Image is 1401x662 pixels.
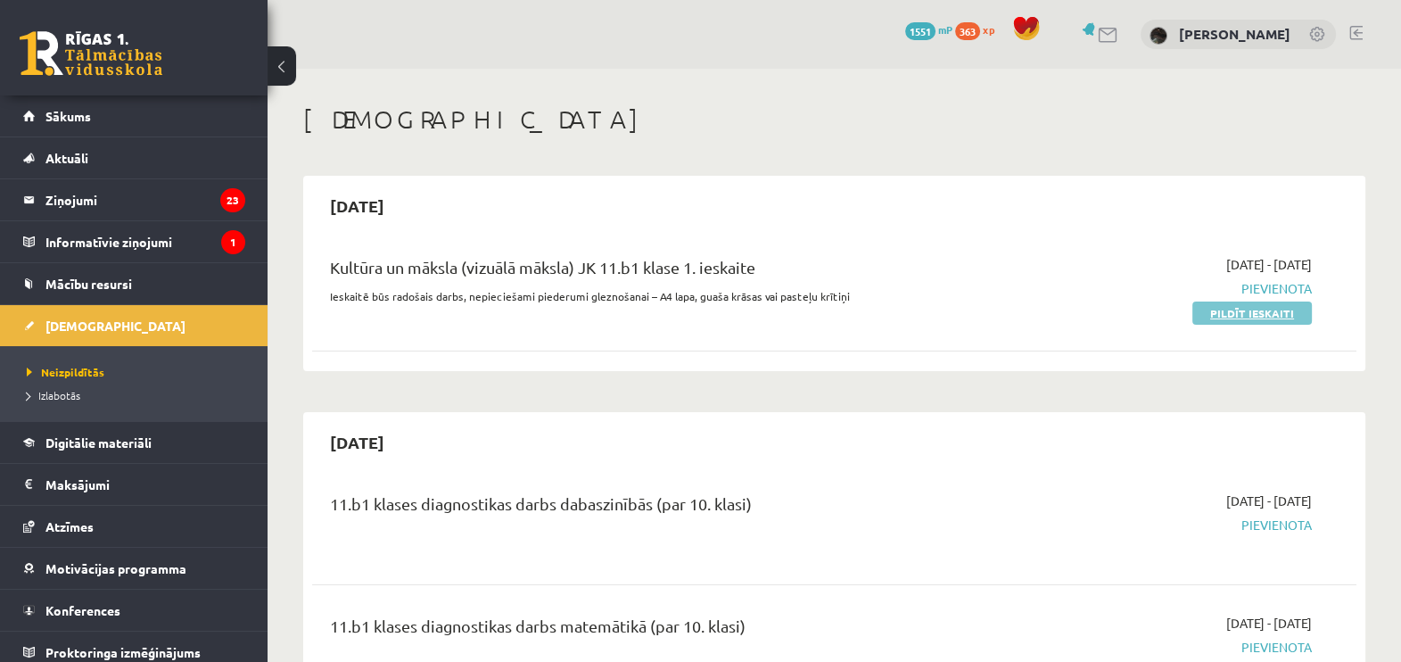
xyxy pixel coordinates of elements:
span: Konferences [45,602,120,618]
a: Aktuāli [23,137,245,178]
a: Pildīt ieskaiti [1192,302,1312,325]
div: 11.b1 klases diagnostikas darbs matemātikā (par 10. klasi) [330,614,976,647]
a: Izlabotās [27,387,250,403]
span: Digitālie materiāli [45,434,152,451]
span: [DATE] - [DATE] [1226,492,1312,510]
a: Ziņojumi23 [23,179,245,220]
i: 23 [220,188,245,212]
span: Pievienota [1002,279,1312,298]
span: Mācību resursi [45,276,132,292]
span: Atzīmes [45,518,94,534]
span: Motivācijas programma [45,560,186,576]
span: Sākums [45,108,91,124]
i: 1 [221,230,245,254]
h1: [DEMOGRAPHIC_DATA] [303,104,1365,135]
a: Maksājumi [23,464,245,505]
h2: [DATE] [312,185,402,227]
a: Konferences [23,590,245,631]
a: [DEMOGRAPHIC_DATA] [23,305,245,346]
h2: [DATE] [312,421,402,463]
span: [DATE] - [DATE] [1226,255,1312,274]
img: Violeta Avota [1150,27,1167,45]
a: [PERSON_NAME] [1179,25,1290,43]
a: 1551 mP [905,22,952,37]
span: Aktuāli [45,150,88,166]
div: 11.b1 klases diagnostikas darbs dabaszinībās (par 10. klasi) [330,492,976,525]
span: Proktoringa izmēģinājums [45,644,201,660]
a: Motivācijas programma [23,548,245,589]
a: Sākums [23,95,245,137]
span: Pievienota [1002,516,1312,534]
span: [DATE] - [DATE] [1226,614,1312,633]
legend: Informatīvie ziņojumi [45,221,245,262]
span: Izlabotās [27,388,80,402]
span: Pievienota [1002,638,1312,657]
span: Neizpildītās [27,365,104,379]
legend: Ziņojumi [45,179,245,220]
a: 363 xp [955,22,1003,37]
div: Kultūra un māksla (vizuālā māksla) JK 11.b1 klase 1. ieskaite [330,255,976,288]
a: Atzīmes [23,506,245,547]
span: 1551 [905,22,935,40]
p: Ieskaitē būs radošais darbs, nepieciešami piederumi gleznošanai – A4 lapa, guaša krāsas vai paste... [330,288,976,304]
a: Informatīvie ziņojumi1 [23,221,245,262]
span: xp [983,22,994,37]
span: mP [938,22,952,37]
a: Digitālie materiāli [23,422,245,463]
span: [DEMOGRAPHIC_DATA] [45,318,185,334]
a: Neizpildītās [27,364,250,380]
a: Mācību resursi [23,263,245,304]
a: Rīgas 1. Tālmācības vidusskola [20,31,162,76]
span: 363 [955,22,980,40]
legend: Maksājumi [45,464,245,505]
